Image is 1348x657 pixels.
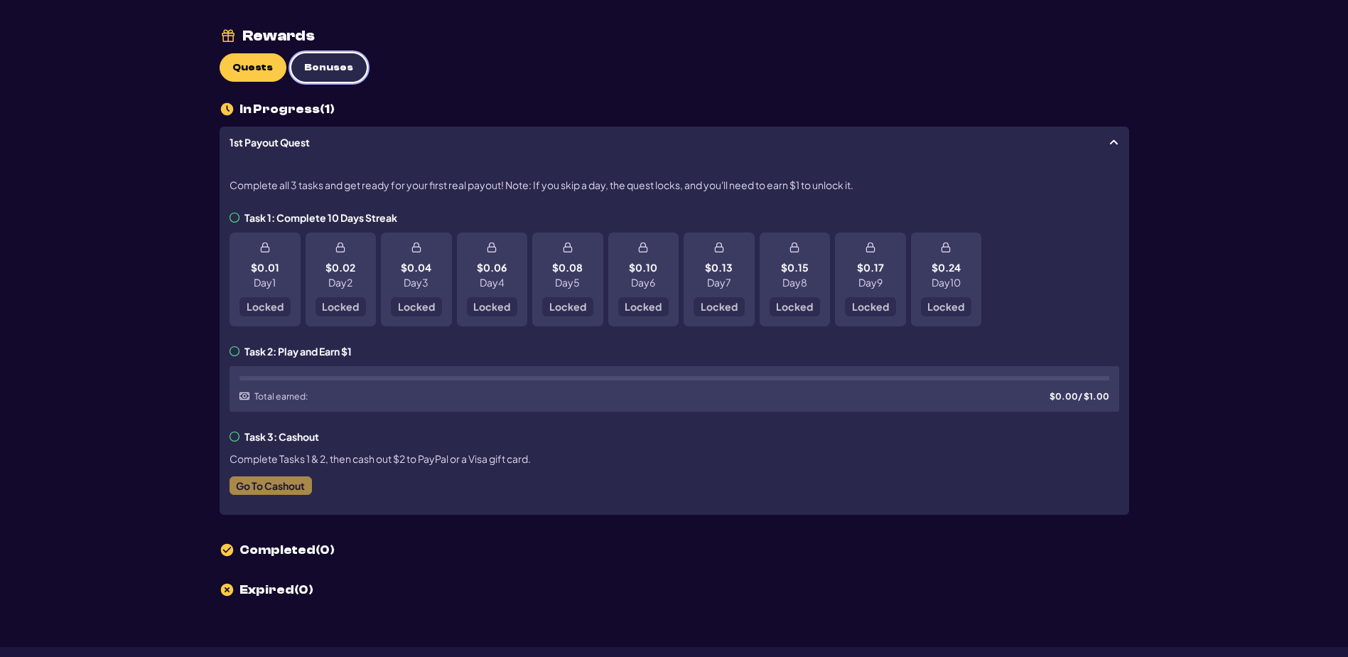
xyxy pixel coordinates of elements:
[931,262,960,272] p: $0.24
[920,297,971,316] button: Locked
[220,102,1129,117] h2: In Progress ( 1 )
[931,277,960,287] p: Day 10
[391,297,442,316] button: Locked
[220,127,1129,158] a: 1st Payout Quest
[776,301,813,311] span: Locked
[220,543,1129,557] h2: Completed ( 0 )
[706,277,730,287] p: Day 7
[220,582,234,597] img: icon
[232,62,273,74] span: Quests
[220,582,1129,597] h2: Expired ( 0 )
[845,297,896,316] button: Locked
[473,301,510,311] span: Locked
[239,297,291,316] button: Locked
[631,277,655,287] p: Day 6
[250,262,279,272] p: $0.01
[220,543,234,557] img: icon
[230,137,1108,147] span: 1st Payout Quest
[694,297,745,316] button: Locked
[479,277,504,287] p: Day 4
[220,158,1129,515] div: 1st Payout Quest
[254,277,276,287] p: Day 1
[625,301,662,311] span: Locked
[851,301,888,311] span: Locked
[542,297,593,316] button: Locked
[769,297,820,316] button: Locked
[220,27,237,45] img: rewards
[404,277,428,287] p: Day 3
[549,301,586,311] span: Locked
[782,277,807,287] p: Day 8
[315,297,366,316] button: Locked
[700,301,737,311] span: Locked
[325,262,355,272] p: $0.02
[242,28,315,43] div: Rewards
[477,262,507,272] p: $0.06
[291,53,367,82] button: Bonuses
[1050,390,1109,402] div: $ 0.00 / $1.00
[230,346,352,356] h3: Task 2: Play and Earn $1
[555,277,580,287] p: Day 5
[220,53,286,82] button: Quests
[230,432,319,442] h3: Task 3: Cashout
[246,301,283,311] span: Locked
[401,262,431,272] p: $0.04
[230,213,397,223] h3: Task 1: Complete 10 Days Streak
[254,390,308,402] p: Total earned:
[552,262,583,272] p: $0.08
[927,301,964,311] span: Locked
[397,301,434,311] span: Locked
[230,178,853,193] span: Complete all 3 tasks and get ready for your first real payout! Note: If you skip a day, the quest...
[629,262,657,272] p: $0.10
[618,297,669,316] button: Locked
[328,277,352,287] p: Day 2
[322,301,359,311] span: Locked
[780,262,808,272] p: $0.15
[466,297,517,316] button: Locked
[304,62,353,74] span: Bonuses
[220,102,234,117] img: icon
[858,277,882,287] p: Day 9
[856,262,883,272] p: $0.17
[705,262,733,272] p: $0.13
[230,452,531,466] span: Complete Tasks 1 & 2, then cash out $2 to PayPal or a Visa gift card.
